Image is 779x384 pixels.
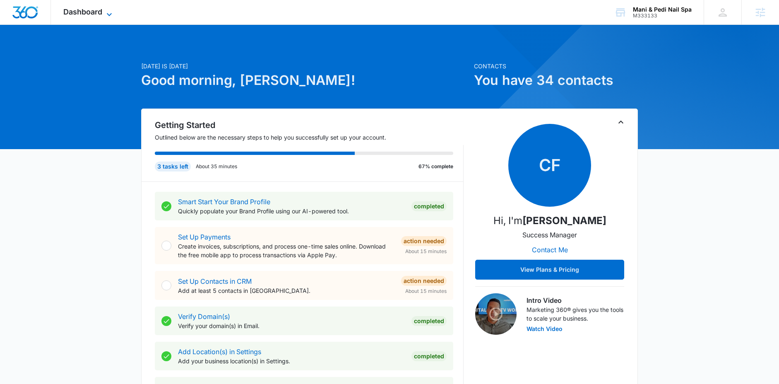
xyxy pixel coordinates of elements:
div: account id [633,13,692,19]
p: Success Manager [522,230,577,240]
p: Contacts [474,62,638,70]
h2: Getting Started [155,119,464,131]
div: Action Needed [401,236,447,246]
button: View Plans & Pricing [475,260,624,280]
h3: Intro Video [527,295,624,305]
p: 67% complete [418,163,453,170]
span: About 15 minutes [405,248,447,255]
div: account name [633,6,692,13]
p: Outlined below are the necessary steps to help you successfully set up your account. [155,133,464,142]
a: Set Up Contacts in CRM [178,277,252,285]
div: Completed [411,201,447,211]
h1: You have 34 contacts [474,70,638,90]
span: CF [508,124,591,207]
button: Toggle Collapse [616,117,626,127]
div: Completed [411,351,447,361]
p: [DATE] is [DATE] [141,62,469,70]
p: Create invoices, subscriptions, and process one-time sales online. Download the free mobile app t... [178,242,394,259]
span: Dashboard [63,7,102,16]
p: About 35 minutes [196,163,237,170]
div: 3 tasks left [155,162,191,171]
p: Marketing 360® gives you the tools to scale your business. [527,305,624,323]
button: Watch Video [527,326,563,332]
img: Intro Video [475,293,517,335]
button: Contact Me [524,240,576,260]
a: Verify Domain(s) [178,312,230,321]
h1: Good morning, [PERSON_NAME]! [141,70,469,90]
a: Set Up Payments [178,233,231,241]
strong: [PERSON_NAME] [522,215,606,227]
div: Completed [411,316,447,326]
a: Smart Start Your Brand Profile [178,198,270,206]
div: Action Needed [401,276,447,286]
span: About 15 minutes [405,287,447,295]
a: Add Location(s) in Settings [178,348,261,356]
p: Add your business location(s) in Settings. [178,357,405,365]
p: Add at least 5 contacts in [GEOGRAPHIC_DATA]. [178,286,394,295]
p: Hi, I'm [493,213,606,228]
p: Quickly populate your Brand Profile using our AI-powered tool. [178,207,405,215]
p: Verify your domain(s) in Email. [178,321,405,330]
